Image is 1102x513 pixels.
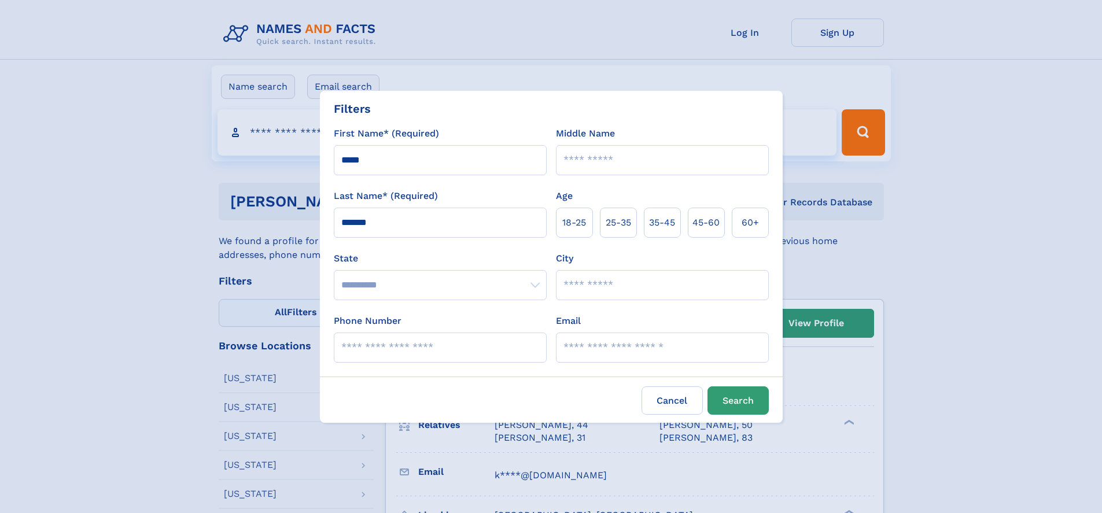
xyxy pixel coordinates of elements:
[334,100,371,117] div: Filters
[334,189,438,203] label: Last Name* (Required)
[556,314,581,328] label: Email
[334,252,547,265] label: State
[692,216,720,230] span: 45‑60
[556,252,573,265] label: City
[707,386,769,415] button: Search
[556,189,573,203] label: Age
[742,216,759,230] span: 60+
[642,386,703,415] label: Cancel
[334,127,439,141] label: First Name* (Required)
[606,216,631,230] span: 25‑35
[334,314,401,328] label: Phone Number
[562,216,586,230] span: 18‑25
[556,127,615,141] label: Middle Name
[649,216,675,230] span: 35‑45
